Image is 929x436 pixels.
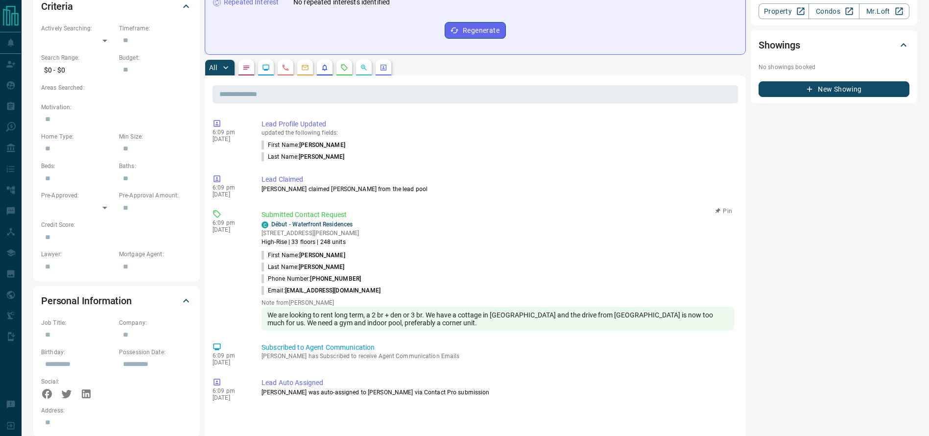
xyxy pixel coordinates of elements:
span: [PERSON_NAME] [299,264,344,270]
p: [DATE] [213,136,247,143]
button: Regenerate [445,22,506,39]
p: Pre-Approved: [41,191,114,200]
p: [PERSON_NAME] claimed [PERSON_NAME] from the lead pool [262,185,734,194]
p: Pre-Approval Amount: [119,191,192,200]
p: Company: [119,318,192,327]
a: Début - Waterfront Residences [271,221,353,228]
svg: Requests [340,64,348,72]
p: Email: [262,286,381,295]
p: 6:09 pm [213,219,247,226]
p: Credit Score: [41,220,192,229]
svg: Lead Browsing Activity [262,64,270,72]
p: Birthday: [41,348,114,357]
p: Possession Date: [119,348,192,357]
svg: Opportunities [360,64,368,72]
span: [PHONE_NUMBER] [310,275,361,282]
button: New Showing [759,81,909,97]
p: [DATE] [213,191,247,198]
p: Lead Auto Assigned [262,378,734,388]
p: Beds: [41,162,114,170]
p: Motivation: [41,103,192,112]
p: Mortgage Agent: [119,250,192,259]
p: No showings booked [759,63,909,72]
span: [PERSON_NAME] [299,252,345,259]
p: 6:09 pm [213,388,247,394]
p: $0 - $0 [41,62,114,78]
p: [STREET_ADDRESS][PERSON_NAME] [262,229,359,238]
p: Job Title: [41,318,114,327]
span: [PERSON_NAME] [299,153,344,160]
p: [DATE] [213,359,247,366]
div: We are looking to rent long term, a 2 br + den or 3 br. We have a cottage in [GEOGRAPHIC_DATA] an... [262,307,734,331]
h2: Personal Information [41,293,132,309]
p: Last Name: [262,263,345,271]
a: Property [759,3,809,19]
p: [PERSON_NAME] has Subscribed to receive Agent Communication Emails [262,353,734,360]
p: 6:09 pm [213,352,247,359]
a: Mr.Loft [859,3,909,19]
p: All [209,64,217,71]
p: Phone Number: [262,274,361,283]
svg: Agent Actions [380,64,387,72]
svg: Calls [282,64,289,72]
p: High-Rise | 33 floors | 248 units [262,238,359,246]
p: 6:09 pm [213,129,247,136]
div: Showings [759,33,909,57]
p: [DATE] [213,394,247,401]
p: updated the following fields: [262,129,734,136]
p: Timeframe: [119,24,192,33]
span: [EMAIL_ADDRESS][DOMAIN_NAME] [285,287,381,294]
p: 6:09 pm [213,184,247,191]
p: Lead Claimed [262,174,734,185]
span: [PERSON_NAME] [299,142,345,148]
p: Note from [PERSON_NAME] [262,299,734,306]
div: condos.ca [262,221,268,228]
p: Search Range: [41,53,114,62]
p: Submitted Contact Request [262,210,734,220]
p: Social: [41,377,114,386]
p: First Name : [262,141,345,149]
p: Lawyer: [41,250,114,259]
p: Last Name : [262,152,345,161]
a: Condos [809,3,859,19]
p: Budget: [119,53,192,62]
button: Pin [710,207,738,216]
p: Subscribed to Agent Communication [262,342,734,353]
p: [DATE] [213,226,247,233]
p: Home Type: [41,132,114,141]
p: Baths: [119,162,192,170]
svg: Listing Alerts [321,64,329,72]
h2: Showings [759,37,800,53]
p: Lead Profile Updated [262,119,734,129]
svg: Emails [301,64,309,72]
p: Actively Searching: [41,24,114,33]
p: Areas Searched: [41,83,192,92]
p: First Name: [262,251,345,260]
p: [PERSON_NAME] was auto-assigned to [PERSON_NAME] via Contact Pro submission [262,388,734,397]
p: Address: [41,406,192,415]
p: Min Size: [119,132,192,141]
svg: Notes [242,64,250,72]
div: Personal Information [41,289,192,313]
